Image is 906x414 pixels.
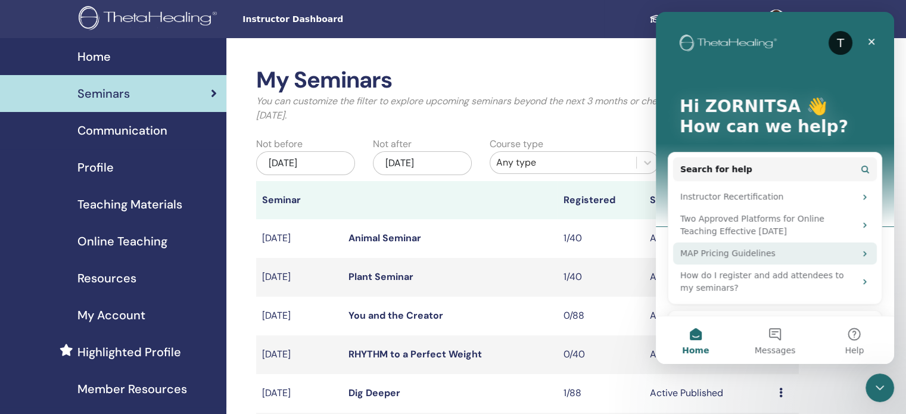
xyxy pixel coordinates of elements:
[256,258,343,297] td: [DATE]
[256,181,343,219] th: Seminar
[256,94,799,123] p: You can customize the filter to explore upcoming seminars beyond the next 3 months or check out s...
[490,137,543,151] label: Course type
[77,343,181,361] span: Highlighted Profile
[373,151,472,175] div: [DATE]
[348,232,421,244] a: Animal Seminar
[373,137,412,151] label: Not after
[79,6,221,33] img: logo.png
[496,155,630,170] div: Any type
[77,48,111,66] span: Home
[767,10,786,29] img: default.jpg
[558,374,644,413] td: 1/88
[242,13,421,26] span: Instructor Dashboard
[558,219,644,258] td: 1/40
[644,181,773,219] th: Status
[256,67,799,94] h2: My Seminars
[77,85,130,102] span: Seminars
[644,258,773,297] td: Active Published
[558,258,644,297] td: 1/40
[256,151,355,175] div: [DATE]
[348,387,400,399] a: Dig Deeper
[256,219,343,258] td: [DATE]
[644,335,773,374] td: Active Published
[644,297,773,335] td: Active Published
[558,297,644,335] td: 0/88
[256,335,343,374] td: [DATE]
[256,297,343,335] td: [DATE]
[558,335,644,374] td: 0/40
[77,232,167,250] span: Online Teaching
[77,380,187,398] span: Member Resources
[77,158,114,176] span: Profile
[656,12,894,364] iframe: Intercom live chat
[348,348,482,360] a: RHYTHM to a Perfect Weight
[256,374,343,413] td: [DATE]
[558,181,644,219] th: Registered
[644,219,773,258] td: Active Published
[644,374,773,413] td: Active Published
[77,306,145,324] span: My Account
[348,270,413,283] a: Plant Seminar
[865,373,894,402] iframe: Intercom live chat
[77,122,167,139] span: Communication
[77,195,182,213] span: Teaching Materials
[348,309,443,322] a: You and the Creator
[256,137,303,151] label: Not before
[77,269,136,287] span: Resources
[649,14,664,24] img: graduation-cap-white.svg
[640,8,757,30] a: Student Dashboard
